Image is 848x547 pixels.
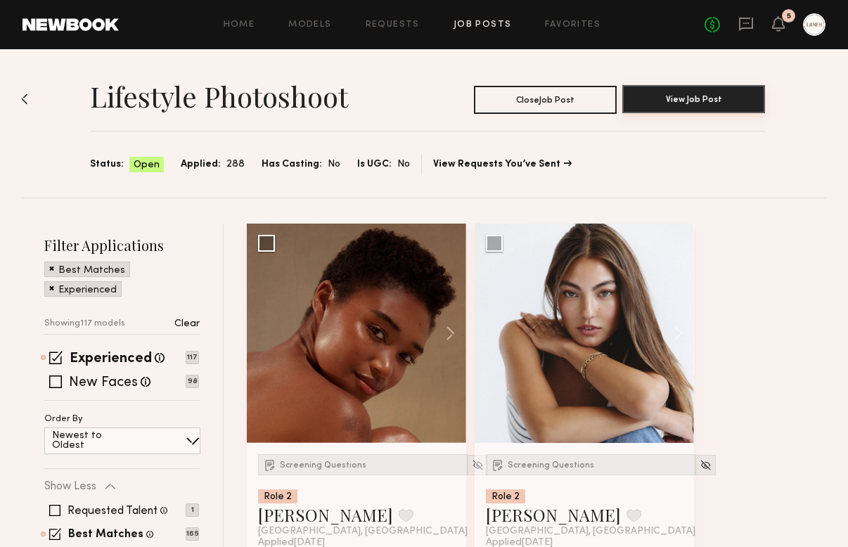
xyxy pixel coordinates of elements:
img: Back to previous page [21,94,28,105]
p: 98 [186,375,199,388]
img: Submission Icon [263,458,277,472]
button: CloseJob Post [474,86,617,114]
a: Job Posts [454,20,512,30]
a: Requests [366,20,420,30]
p: 117 [186,351,199,364]
label: Requested Talent [68,506,158,517]
span: [GEOGRAPHIC_DATA], [GEOGRAPHIC_DATA] [258,526,468,537]
p: Show Less [44,481,96,492]
p: Showing 117 models [44,319,125,328]
a: View Requests You’ve Sent [433,160,572,169]
div: Role 2 [486,489,525,503]
a: Models [288,20,331,30]
p: 1 [186,503,199,517]
span: Open [134,158,160,172]
label: New Faces [69,376,138,390]
span: No [397,157,410,172]
a: [PERSON_NAME] [258,503,393,526]
span: Screening Questions [508,461,594,470]
label: Best Matches [68,529,143,541]
h2: Filter Applications [44,236,200,255]
img: Unhide Model [472,459,484,471]
span: Status: [90,157,124,172]
p: Experienced [58,285,117,295]
div: 5 [787,13,791,20]
p: Best Matches [58,266,125,276]
img: Submission Icon [491,458,505,472]
a: View Job Post [622,86,765,114]
p: Order By [44,415,83,424]
span: Applied: [181,157,221,172]
a: [PERSON_NAME] [486,503,621,526]
p: 165 [186,527,199,541]
p: Newest to Oldest [52,431,136,451]
span: Has Casting: [262,157,322,172]
h1: Lifestyle Photoshoot [90,79,348,114]
span: Screening Questions [280,461,366,470]
a: Favorites [545,20,600,30]
span: Is UGC: [357,157,392,172]
p: Clear [174,319,200,329]
span: No [328,157,340,172]
label: Experienced [70,352,152,366]
a: Home [224,20,255,30]
span: 288 [226,157,245,172]
button: View Job Post [622,85,765,113]
span: [GEOGRAPHIC_DATA], [GEOGRAPHIC_DATA] [486,526,695,537]
div: Role 2 [258,489,297,503]
img: Unhide Model [700,459,712,471]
